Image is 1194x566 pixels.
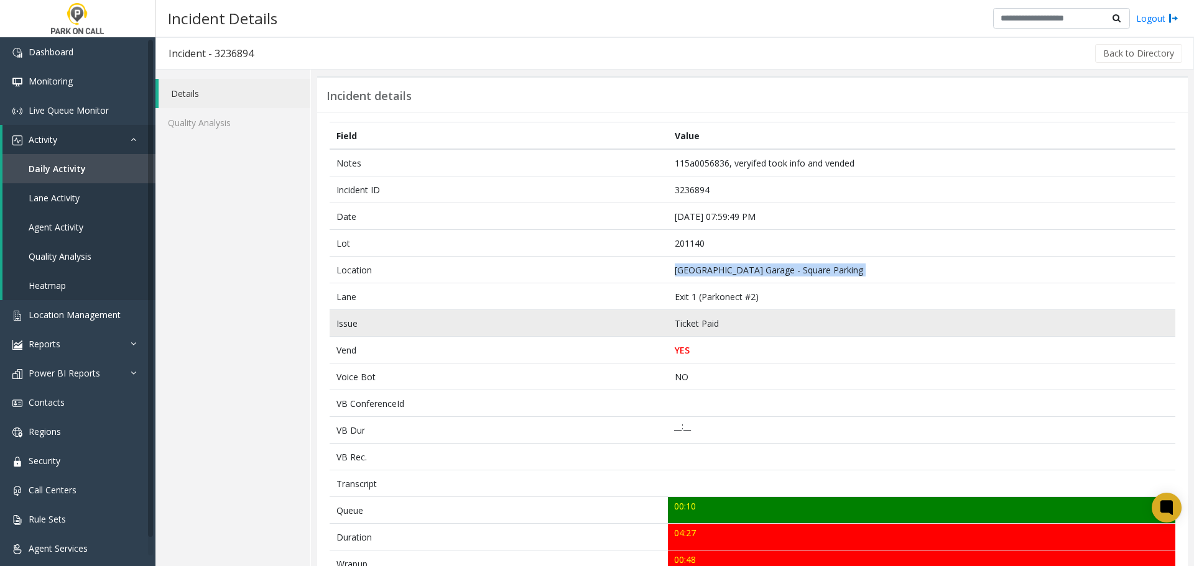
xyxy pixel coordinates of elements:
[29,75,73,87] span: Monitoring
[330,470,668,497] td: Transcript
[330,122,668,150] th: Field
[29,367,100,379] span: Power BI Reports
[29,396,65,408] span: Contacts
[29,163,86,175] span: Daily Activity
[159,79,310,108] a: Details
[330,337,668,363] td: Vend
[29,221,83,233] span: Agent Activity
[1095,44,1182,63] button: Back to Directory
[29,280,66,291] span: Heatmap
[2,212,155,242] a: Agent Activity
[29,134,57,145] span: Activity
[668,257,1175,283] td: [GEOGRAPHIC_DATA] Garage - Square Parking
[675,370,1169,383] p: NO
[2,242,155,271] a: Quality Analysis
[12,340,22,350] img: 'icon'
[12,77,22,87] img: 'icon'
[668,524,1175,550] td: 04:27
[330,257,668,283] td: Location
[29,192,80,204] span: Lane Activity
[668,497,1175,524] td: 00:10
[2,271,155,300] a: Heatmap
[330,363,668,390] td: Voice Bot
[29,46,73,58] span: Dashboard
[330,310,668,337] td: Issue
[12,135,22,145] img: 'icon'
[12,369,22,379] img: 'icon'
[12,515,22,525] img: 'icon'
[156,39,266,68] h3: Incident - 3236894
[12,486,22,496] img: 'icon'
[668,283,1175,310] td: Exit 1 (Parkonect #2)
[330,283,668,310] td: Lane
[668,417,1175,444] td: __:__
[326,89,412,103] h3: Incident details
[29,309,121,321] span: Location Management
[668,176,1175,203] td: 3236894
[2,183,155,212] a: Lane Activity
[29,104,109,116] span: Live Queue Monitor
[330,230,668,257] td: Lot
[668,149,1175,176] td: 115a0056836, veryifed took info and vended
[29,338,60,350] span: Reports
[29,250,91,262] span: Quality Analysis
[162,3,284,34] h3: Incident Details
[12,311,22,321] img: 'icon'
[12,427,22,437] img: 'icon'
[12,48,22,58] img: 'icon'
[2,125,155,154] a: Activity
[29,484,76,496] span: Call Centers
[675,344,1169,357] p: YES
[29,542,88,554] span: Agent Services
[330,149,668,176] td: Notes
[330,524,668,550] td: Duration
[668,122,1175,150] th: Value
[12,398,22,408] img: 'icon'
[12,544,22,554] img: 'icon'
[1136,12,1178,25] a: Logout
[668,230,1175,257] td: 201140
[1169,12,1178,25] img: logout
[330,203,668,230] td: Date
[330,417,668,444] td: VB Dur
[330,497,668,524] td: Queue
[668,203,1175,230] td: [DATE] 07:59:49 PM
[12,106,22,116] img: 'icon'
[29,513,66,525] span: Rule Sets
[668,310,1175,337] td: Ticket Paid
[29,426,61,437] span: Regions
[330,390,668,417] td: VB ConferenceId
[29,455,60,467] span: Security
[12,457,22,467] img: 'icon'
[2,154,155,183] a: Daily Activity
[155,108,310,137] a: Quality Analysis
[330,444,668,470] td: VB Rec.
[330,176,668,203] td: Incident ID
